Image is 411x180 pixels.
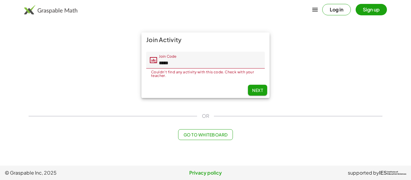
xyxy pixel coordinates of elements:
[379,170,387,176] span: IES
[139,169,273,176] a: Privacy policy
[151,70,260,78] div: Couldn't find any activity with this code. Check with your teacher.
[252,87,263,93] span: Next
[348,169,379,176] span: supported by
[248,85,267,96] button: Next
[356,4,387,15] button: Sign up
[322,4,351,15] button: Log in
[183,132,227,137] span: Go to Whiteboard
[387,171,406,175] span: Institute of Education Sciences
[379,169,406,176] a: IESInstitute ofEducation Sciences
[178,129,233,140] button: Go to Whiteboard
[141,32,270,47] div: Join Activity
[5,169,139,176] span: © Graspable Inc, 2025
[202,112,209,120] span: OR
